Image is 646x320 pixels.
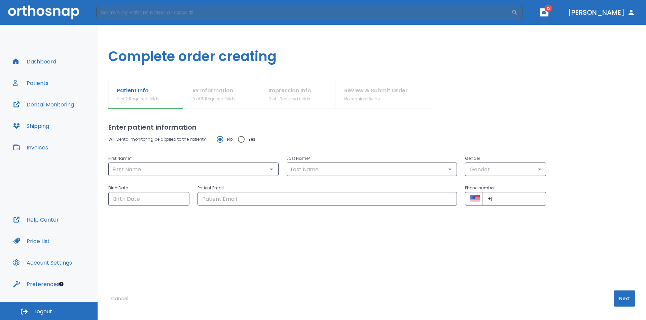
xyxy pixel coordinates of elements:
button: Help Center [9,212,63,228]
button: Price List [9,233,54,249]
input: Choose date [108,192,189,205]
div: Gender [465,163,546,176]
p: Gender [465,154,546,163]
button: Preferences [9,276,64,292]
input: First Name [110,165,277,174]
h1: Complete order creating [98,25,646,80]
button: Next [614,290,635,307]
button: Open [445,165,455,174]
button: Dental Monitoring [9,96,78,112]
button: Patients [9,75,52,91]
input: Patient Email [198,192,457,205]
p: First Name * [108,154,279,163]
button: Shipping [9,118,53,134]
button: [PERSON_NAME] [565,6,638,18]
p: Patient Info [117,87,159,95]
p: Birth Date [108,184,189,192]
button: Invoices [9,139,52,155]
div: Tooltip anchor [58,281,64,287]
button: Cancel [108,290,131,307]
input: +1 (702) 123-4567 [482,192,546,205]
button: Dashboard [9,53,60,70]
p: Will Dental monitoring be applied to the Patient? [108,135,206,143]
button: Select country [470,194,480,204]
span: 12 [545,5,552,12]
p: Phone number [465,184,546,192]
h2: Enter patient information [108,122,635,132]
input: Search by Patient Name or Case # [96,6,511,19]
span: No [227,135,232,143]
img: Orthosnap [8,5,79,19]
p: 0 of 2 Required fields [117,96,159,102]
button: Open [267,165,276,174]
span: Yes [248,135,255,143]
input: Last Name [289,165,455,174]
span: Logout [34,308,52,315]
p: Last Name * [287,154,457,163]
button: Account Settings [9,255,76,271]
p: Patient Email [198,184,457,192]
